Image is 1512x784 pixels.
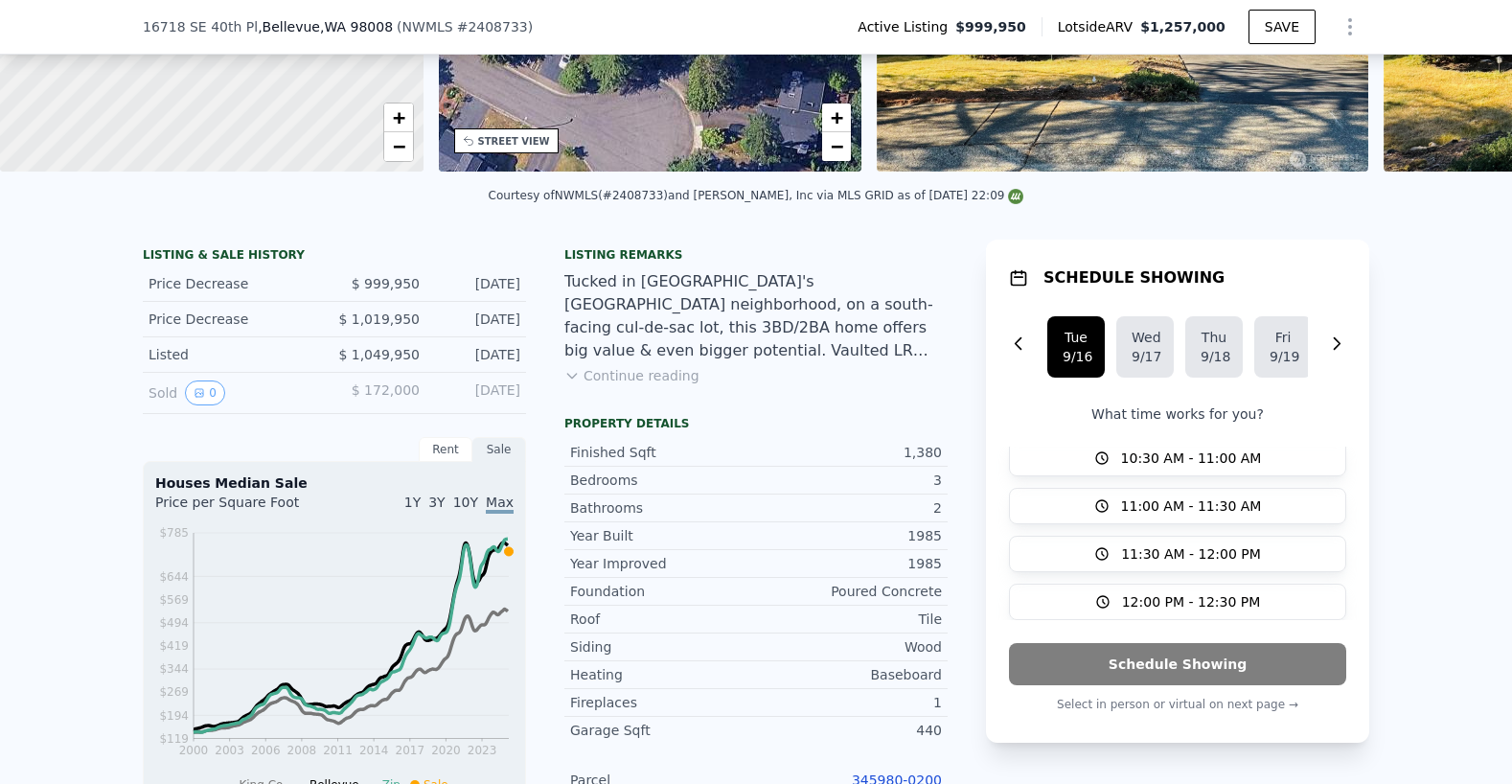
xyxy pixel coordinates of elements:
[1121,449,1262,468] span: 10:30 AM - 11:00 AM
[478,134,550,149] div: STREET VIEW
[159,732,189,746] tspan: $119
[1009,440,1346,476] button: 10:30 AM - 11:00 AM
[1047,316,1105,378] button: Tue9/16
[564,270,948,362] div: Tucked in [GEOGRAPHIC_DATA]'s [GEOGRAPHIC_DATA] neighborhood, on a south-facing cul-de-sac lot, t...
[1140,19,1226,35] span: $1,257,000
[570,443,756,462] div: Finished Sqft
[428,495,445,510] span: 3Y
[435,380,520,405] div: [DATE]
[352,276,420,291] span: $ 999,950
[384,104,413,132] a: Zoom in
[1009,488,1346,524] button: 11:00 AM - 11:30 AM
[159,593,189,607] tspan: $569
[435,274,520,293] div: [DATE]
[1201,328,1227,347] div: Thu
[564,247,948,263] div: Listing remarks
[1201,347,1227,366] div: 9/18
[822,104,851,132] a: Zoom in
[1249,10,1316,44] button: SAVE
[392,134,404,158] span: −
[489,189,1024,202] div: Courtesy of NWMLS (#2408733) and [PERSON_NAME], Inc via MLS GRID as of [DATE] 22:09
[402,19,453,35] span: NWMLS
[185,380,225,405] button: View historical data
[159,639,189,653] tspan: $419
[1121,496,1262,516] span: 11:00 AM - 11:30 AM
[955,17,1026,36] span: $999,950
[431,744,461,757] tspan: 2020
[1331,8,1369,46] button: Show Options
[822,132,851,161] a: Zoom out
[1009,404,1346,424] p: What time works for you?
[756,693,942,712] div: 1
[435,345,520,364] div: [DATE]
[570,498,756,518] div: Bathrooms
[858,17,955,36] span: Active Listing
[472,437,526,462] div: Sale
[1063,328,1089,347] div: Tue
[1254,316,1312,378] button: Fri9/19
[486,495,514,514] span: Max
[323,744,353,757] tspan: 2011
[215,744,244,757] tspan: 2003
[570,526,756,545] div: Year Built
[159,685,189,699] tspan: $269
[1270,347,1296,366] div: 9/19
[435,310,520,329] div: [DATE]
[320,19,393,35] span: , WA 98008
[155,473,514,493] div: Houses Median Sale
[756,637,942,657] div: Wood
[397,17,533,36] div: ( )
[1009,584,1346,620] button: 12:00 PM - 12:30 PM
[149,310,319,329] div: Price Decrease
[1132,328,1158,347] div: Wed
[419,437,472,462] div: Rent
[159,616,189,630] tspan: $494
[564,416,948,431] div: Property details
[1270,328,1296,347] div: Fri
[570,610,756,629] div: Roof
[1122,592,1261,611] span: 12:00 PM - 12:30 PM
[756,443,942,462] div: 1,380
[179,744,209,757] tspan: 2000
[359,744,389,757] tspan: 2014
[756,665,942,684] div: Baseboard
[570,721,756,740] div: Garage Sqft
[159,570,189,584] tspan: $644
[287,744,317,757] tspan: 2008
[1058,17,1140,36] span: Lotside ARV
[155,493,334,523] div: Price per Square Foot
[468,744,497,757] tspan: 2023
[1132,347,1158,366] div: 9/17
[338,311,420,327] span: $ 1,019,950
[570,554,756,573] div: Year Improved
[1009,693,1346,716] p: Select in person or virtual on next page →
[570,637,756,657] div: Siding
[831,134,843,158] span: −
[756,526,942,545] div: 1985
[756,471,942,490] div: 3
[831,105,843,129] span: +
[1116,316,1174,378] button: Wed9/17
[570,471,756,490] div: Bedrooms
[1043,266,1225,289] h1: SCHEDULE SHOWING
[564,366,699,385] button: Continue reading
[756,498,942,518] div: 2
[453,495,478,510] span: 10Y
[159,526,189,540] tspan: $785
[756,582,942,601] div: Poured Concrete
[149,345,319,364] div: Listed
[338,347,420,362] span: $ 1,049,950
[159,662,189,676] tspan: $344
[251,744,281,757] tspan: 2006
[149,274,319,293] div: Price Decrease
[143,17,258,36] span: 16718 SE 40th Pl
[404,495,421,510] span: 1Y
[1009,643,1346,685] button: Schedule Showing
[570,582,756,601] div: Foundation
[396,744,425,757] tspan: 2017
[1009,536,1346,572] button: 11:30 AM - 12:00 PM
[1063,347,1089,366] div: 9/16
[159,709,189,723] tspan: $194
[570,693,756,712] div: Fireplaces
[1121,544,1261,564] span: 11:30 AM - 12:00 PM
